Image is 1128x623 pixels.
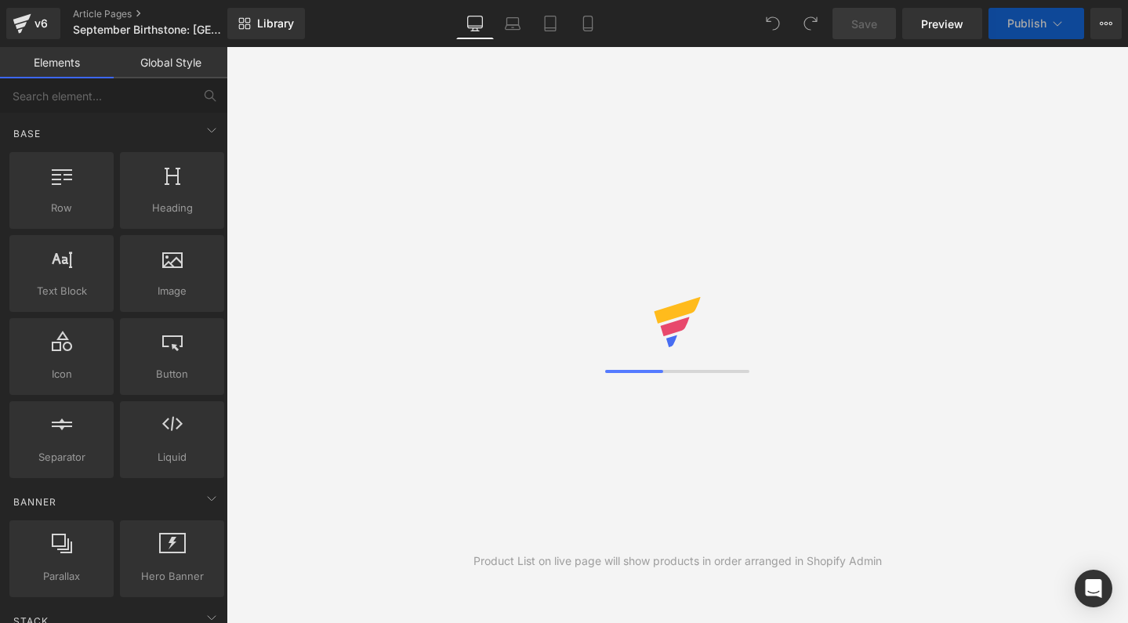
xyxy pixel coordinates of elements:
[494,8,531,39] a: Laptop
[902,8,982,39] a: Preview
[851,16,877,32] span: Save
[6,8,60,39] a: v6
[988,8,1084,39] button: Publish
[569,8,607,39] a: Mobile
[73,8,253,20] a: Article Pages
[473,552,882,570] div: Product List on live page will show products in order arranged in Shopify Admin
[921,16,963,32] span: Preview
[125,568,219,585] span: Hero Banner
[125,200,219,216] span: Heading
[14,283,109,299] span: Text Block
[14,449,109,465] span: Separator
[12,126,42,141] span: Base
[31,13,51,34] div: v6
[456,8,494,39] a: Desktop
[12,494,58,509] span: Banner
[125,366,219,382] span: Button
[14,200,109,216] span: Row
[1007,17,1046,30] span: Publish
[1075,570,1112,607] div: Open Intercom Messenger
[757,8,789,39] button: Undo
[257,16,294,31] span: Library
[114,47,227,78] a: Global Style
[227,8,305,39] a: New Library
[795,8,826,39] button: Redo
[14,366,109,382] span: Icon
[125,449,219,465] span: Liquid
[1090,8,1122,39] button: More
[14,568,109,585] span: Parallax
[531,8,569,39] a: Tablet
[125,283,219,299] span: Image
[73,24,223,36] span: September Birthstone: [GEOGRAPHIC_DATA]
